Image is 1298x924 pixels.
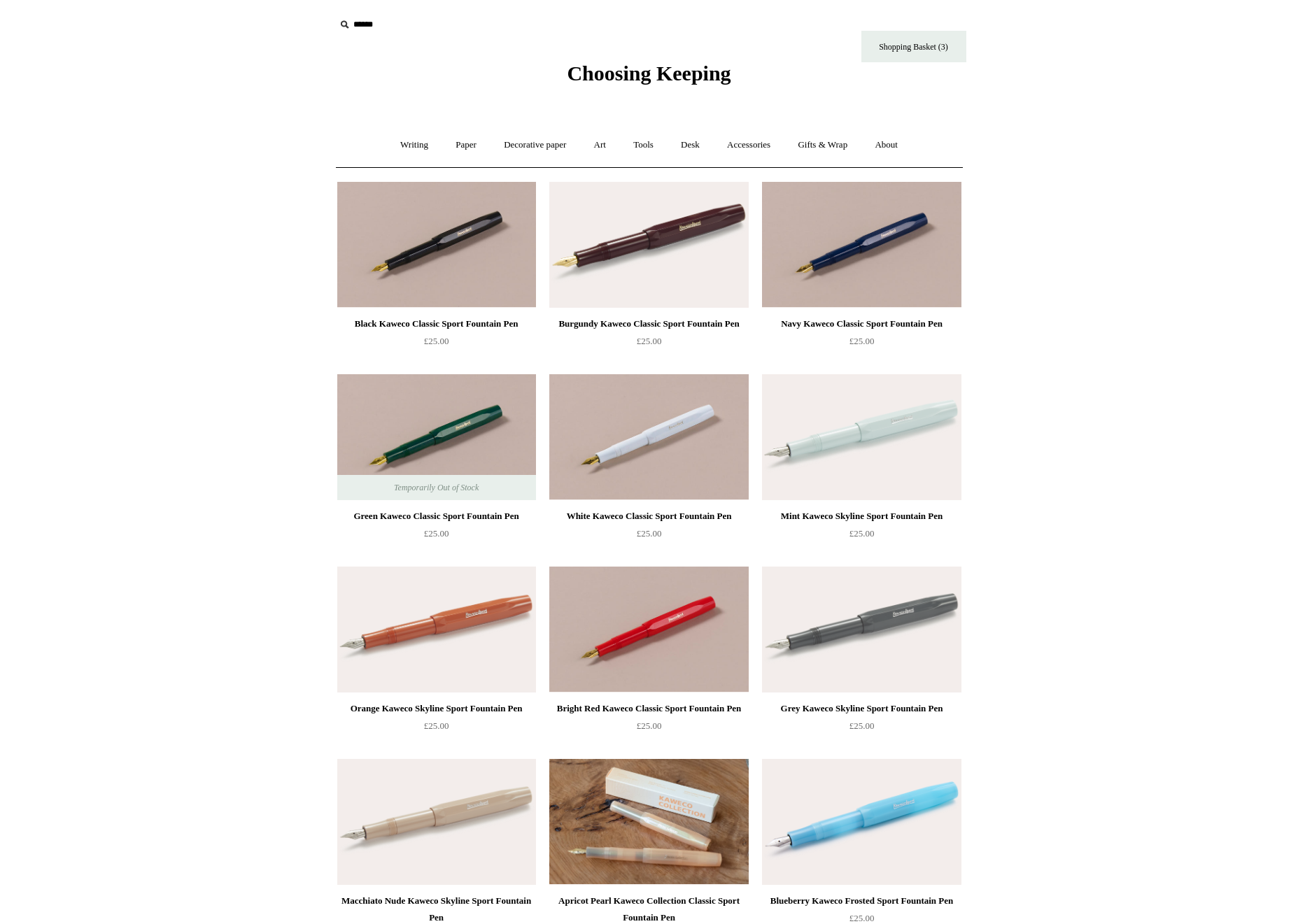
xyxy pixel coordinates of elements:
a: Writing [388,127,441,164]
span: £25.00 [849,528,875,539]
span: £25.00 [637,528,662,539]
div: Navy Kaweco Classic Sport Fountain Pen [766,315,957,332]
img: Apricot Pearl Kaweco Collection Classic Sport Fountain Pen [549,759,748,885]
a: Paper [443,127,489,164]
a: About [862,127,910,164]
a: Burgundy Kaweco Classic Sport Fountain Pen £25.00 [549,315,748,373]
a: Blueberry Kaweco Frosted Sport Fountain Pen Blueberry Kaweco Frosted Sport Fountain Pen [762,759,961,885]
div: Mint Kaweco Skyline Sport Fountain Pen [766,508,957,525]
img: Mint Kaweco Skyline Sport Fountain Pen [762,374,961,500]
span: £25.00 [637,336,662,346]
a: Macchiato Nude Kaweco Skyline Sport Fountain Pen Macchiato Nude Kaweco Skyline Sport Fountain Pen [337,759,536,885]
a: Navy Kaweco Classic Sport Fountain Pen Navy Kaweco Classic Sport Fountain Pen [762,182,961,308]
a: White Kaweco Classic Sport Fountain Pen £25.00 [549,508,748,565]
a: Choosing Keeping [567,73,731,83]
div: Black Kaweco Classic Sport Fountain Pen [341,315,532,332]
a: Grey Kaweco Skyline Sport Fountain Pen £25.00 [762,700,961,758]
div: Blueberry Kaweco Frosted Sport Fountain Pen [766,893,957,909]
img: Orange Kaweco Skyline Sport Fountain Pen [337,567,536,692]
span: £25.00 [849,913,875,923]
a: Tools [621,127,666,164]
span: £25.00 [849,336,875,346]
img: Bright Red Kaweco Classic Sport Fountain Pen [549,567,748,692]
a: Art [581,127,619,164]
a: Burgundy Kaweco Classic Sport Fountain Pen Burgundy Kaweco Classic Sport Fountain Pen [549,182,748,308]
a: Shopping Basket (3) [861,31,966,62]
div: Burgundy Kaweco Classic Sport Fountain Pen [553,315,745,332]
a: Mint Kaweco Skyline Sport Fountain Pen £25.00 [762,508,961,565]
a: Orange Kaweco Skyline Sport Fountain Pen Orange Kaweco Skyline Sport Fountain Pen [337,567,536,692]
img: Burgundy Kaweco Classic Sport Fountain Pen [549,182,748,308]
img: White Kaweco Classic Sport Fountain Pen [549,374,748,500]
span: £25.00 [849,720,875,731]
a: White Kaweco Classic Sport Fountain Pen White Kaweco Classic Sport Fountain Pen [549,374,748,500]
div: Green Kaweco Classic Sport Fountain Pen [341,508,532,525]
img: Green Kaweco Classic Sport Fountain Pen [337,374,536,500]
span: £25.00 [637,720,662,731]
a: Mint Kaweco Skyline Sport Fountain Pen Mint Kaweco Skyline Sport Fountain Pen [762,374,961,500]
img: Blueberry Kaweco Frosted Sport Fountain Pen [762,759,961,885]
a: Orange Kaweco Skyline Sport Fountain Pen £25.00 [337,700,536,758]
div: Bright Red Kaweco Classic Sport Fountain Pen [553,700,745,717]
a: Accessories [714,127,783,164]
img: Macchiato Nude Kaweco Skyline Sport Fountain Pen [337,759,536,885]
a: Bright Red Kaweco Classic Sport Fountain Pen £25.00 [549,700,748,758]
span: £25.00 [424,336,449,346]
a: Decorative paper [491,127,579,164]
div: White Kaweco Classic Sport Fountain Pen [553,508,745,525]
a: Black Kaweco Classic Sport Fountain Pen Black Kaweco Classic Sport Fountain Pen [337,182,536,308]
div: Grey Kaweco Skyline Sport Fountain Pen [766,700,957,717]
span: Temporarily Out of Stock [380,475,493,500]
a: Bright Red Kaweco Classic Sport Fountain Pen Bright Red Kaweco Classic Sport Fountain Pen [549,567,748,692]
img: Navy Kaweco Classic Sport Fountain Pen [762,182,961,308]
a: Navy Kaweco Classic Sport Fountain Pen £25.00 [762,315,961,373]
a: Apricot Pearl Kaweco Collection Classic Sport Fountain Pen Apricot Pearl Kaweco Collection Classi... [549,759,748,885]
a: Gifts & Wrap [785,127,860,164]
img: Grey Kaweco Skyline Sport Fountain Pen [762,567,961,692]
a: Green Kaweco Classic Sport Fountain Pen £25.00 [337,508,536,565]
a: Black Kaweco Classic Sport Fountain Pen £25.00 [337,315,536,373]
a: Grey Kaweco Skyline Sport Fountain Pen Grey Kaweco Skyline Sport Fountain Pen [762,567,961,692]
span: Choosing Keeping [567,62,731,85]
img: Black Kaweco Classic Sport Fountain Pen [337,182,536,308]
div: Orange Kaweco Skyline Sport Fountain Pen [341,700,532,717]
a: Green Kaweco Classic Sport Fountain Pen Green Kaweco Classic Sport Fountain Pen Temporarily Out o... [337,374,536,500]
span: £25.00 [424,528,449,539]
span: £25.00 [424,720,449,731]
a: Desk [668,127,712,164]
